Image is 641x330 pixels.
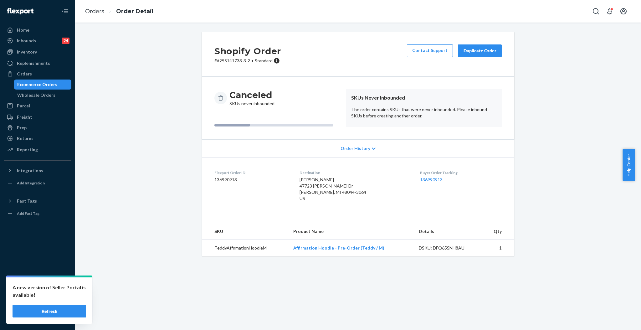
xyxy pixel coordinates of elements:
div: Integrations [17,168,43,174]
a: Inventory [4,47,71,57]
a: Parcel [4,101,71,111]
div: 24 [62,38,69,44]
th: Qty [482,223,514,240]
header: SKUs Never Inbounded [351,94,497,101]
span: Order History [341,145,370,152]
h2: Shopify Order [214,44,281,58]
button: Close Navigation [59,5,71,18]
dt: Flexport Order ID [214,170,290,175]
div: Fast Tags [17,198,37,204]
button: Open account menu [617,5,630,18]
a: Help Center [4,302,71,312]
a: Inbounds24 [4,36,71,46]
span: Standard [255,58,273,63]
a: Contact Support [407,44,453,57]
th: Product Name [288,223,413,240]
div: Prep [17,125,27,131]
a: Wholesale Orders [14,90,72,100]
button: Refresh [13,305,86,317]
span: • [251,58,254,63]
div: Orders [17,71,32,77]
button: Open notifications [603,5,616,18]
a: Reporting [4,145,71,155]
div: Inventory [17,49,37,55]
div: Ecommerce Orders [17,81,57,88]
div: Wholesale Orders [17,92,55,98]
th: Details [414,223,483,240]
dd: 136990913 [214,177,290,183]
dt: Buyer Order Tracking [420,170,502,175]
div: Freight [17,114,32,120]
div: DSKU: DFQ65SNH8AU [419,245,478,251]
a: Settings [4,281,71,291]
th: SKU [202,223,288,240]
div: Returns [17,135,33,142]
div: Parcel [17,103,30,109]
button: Integrations [4,166,71,176]
a: Replenishments [4,58,71,68]
p: # #255141733-3-2 [214,58,281,64]
a: Talk to Support [4,291,71,301]
p: The order contains SKUs that were never inbounded. Please inbound SKUs before creating another or... [351,106,497,119]
h3: Canceled [229,89,274,101]
a: Returns [4,133,71,143]
a: Orders [85,8,104,15]
div: Home [17,27,29,33]
img: Flexport logo [7,8,33,14]
a: 136990913 [420,177,443,182]
div: Duplicate Order [463,48,496,54]
a: Ecommerce Orders [14,80,72,90]
button: Duplicate Order [458,44,502,57]
button: Help Center [623,149,635,181]
a: Order Detail [116,8,153,15]
td: 1 [482,240,514,256]
span: [PERSON_NAME] 47723 [PERSON_NAME] Dr [PERSON_NAME], MI 48044-3064 US [300,177,366,201]
div: SKUs never inbounded [229,89,274,107]
a: Affirmation Hoodie - Pre-Order (Teddy / M) [293,245,384,250]
button: Fast Tags [4,196,71,206]
div: Inbounds [17,38,36,44]
dt: Destination [300,170,410,175]
button: Give Feedback [4,312,71,322]
div: Reporting [17,147,38,153]
p: A new version of Seller Portal is available! [13,284,86,299]
a: Prep [4,123,71,133]
ol: breadcrumbs [80,2,158,21]
button: Open Search Box [590,5,602,18]
div: Add Integration [17,180,45,186]
a: Home [4,25,71,35]
a: Add Integration [4,178,71,188]
a: Orders [4,69,71,79]
div: Replenishments [17,60,50,66]
td: TeddyAffirmationHoodieM [202,240,288,256]
a: Freight [4,112,71,122]
a: Add Fast Tag [4,209,71,219]
div: Add Fast Tag [17,211,39,216]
